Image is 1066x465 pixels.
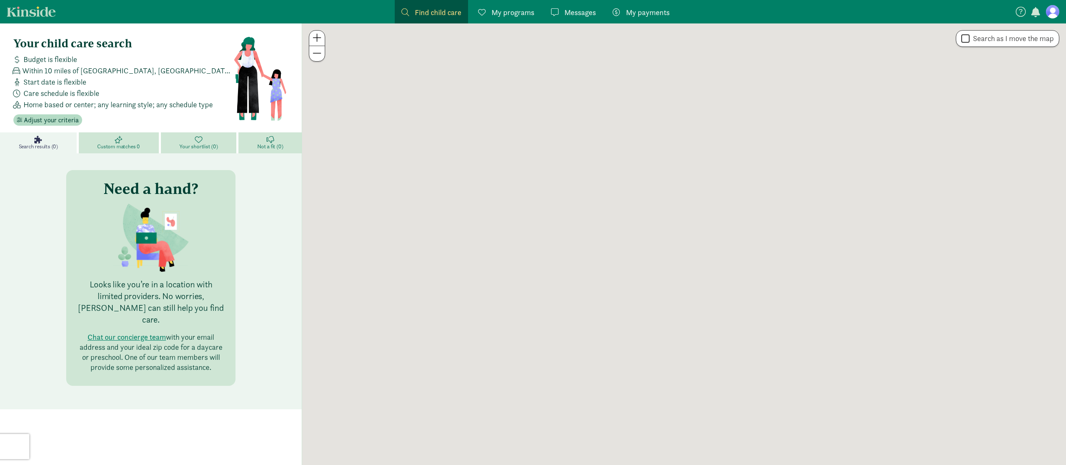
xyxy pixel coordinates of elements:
[161,132,239,153] a: Your shortlist (0)
[22,65,233,76] span: Within 10 miles of [GEOGRAPHIC_DATA], [GEOGRAPHIC_DATA] 99004
[238,132,302,153] a: Not a fit (0)
[970,34,1054,44] label: Search as I move the map
[23,54,77,65] span: Budget is flexible
[13,37,233,50] h4: Your child care search
[415,7,461,18] span: Find child care
[79,132,161,153] a: Custom matches 0
[7,6,56,17] a: Kinside
[23,76,86,88] span: Start date is flexible
[564,7,596,18] span: Messages
[257,143,283,150] span: Not a fit (0)
[76,332,225,372] p: with your email address and your ideal zip code for a daycare or preschool. One of our team membe...
[103,180,198,197] h3: Need a hand?
[23,88,99,99] span: Care schedule is flexible
[24,115,79,125] span: Adjust your criteria
[19,143,58,150] span: Search results (0)
[88,332,166,342] button: Chat our concierge team
[13,114,82,126] button: Adjust your criteria
[23,99,213,110] span: Home based or center; any learning style; any schedule type
[179,143,217,150] span: Your shortlist (0)
[76,279,225,325] p: Looks like you’re in a location with limited providers. No worries, [PERSON_NAME] can still help ...
[97,143,140,150] span: Custom matches 0
[626,7,670,18] span: My payments
[492,7,534,18] span: My programs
